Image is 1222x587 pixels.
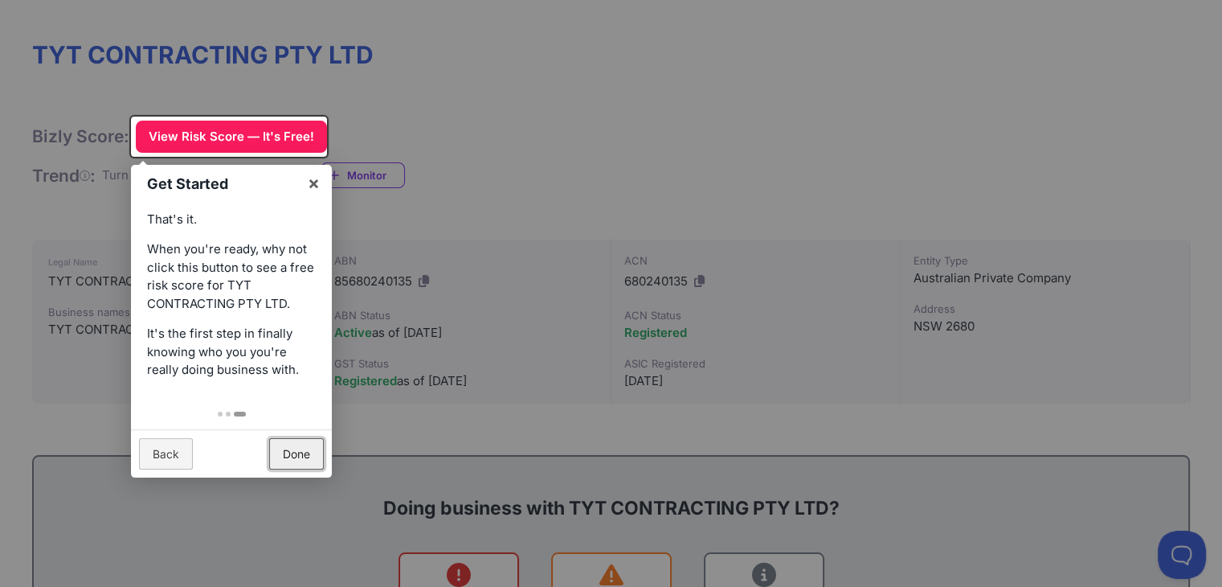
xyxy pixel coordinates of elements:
p: That's it. [147,211,316,229]
p: When you're ready, why not click this button to see a free risk score for TYT CONTRACTING PTY LTD. [147,240,316,313]
a: Done [269,438,324,470]
h1: Get Started [147,173,299,195]
a: × [296,165,332,201]
p: It's the first step in finally knowing who you you're really doing business with. [147,325,316,380]
a: Back [139,438,193,470]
